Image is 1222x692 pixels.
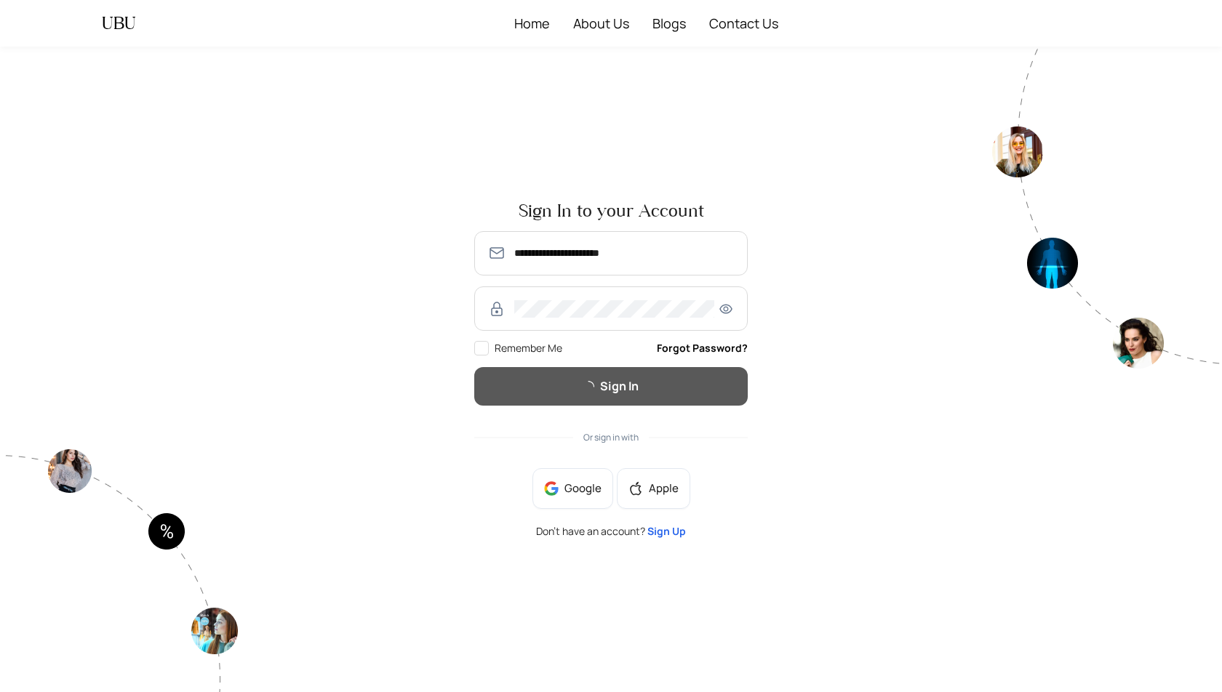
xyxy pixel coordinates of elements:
span: eye [717,302,735,315]
span: apple [628,481,643,496]
span: Don’t have an account? [536,526,686,536]
a: Sign Up [647,524,686,538]
a: Forgot Password? [657,340,748,356]
button: appleApple [617,468,690,509]
span: Or sign in with [583,431,639,443]
span: loading [583,381,594,393]
span: Apple [649,480,679,496]
img: RzWbU6KsXbv8M5bTtlu7p38kHlzSfb4MlcTUAAAAASUVORK5CYII= [488,300,506,318]
img: authpagecirlce2-Tt0rwQ38.png [992,47,1222,369]
button: Sign In [474,367,748,406]
span: Google [564,480,602,496]
span: Remember Me [495,341,562,355]
img: SmmOVPU3il4LzjOz1YszJ8A9TzvK+6qU9RAAAAAElFTkSuQmCC [488,244,506,262]
span: Sign In [600,378,639,394]
img: google-BnAmSPDJ.png [544,481,559,496]
span: Sign In to your Account [474,202,748,220]
button: Google [532,468,613,509]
